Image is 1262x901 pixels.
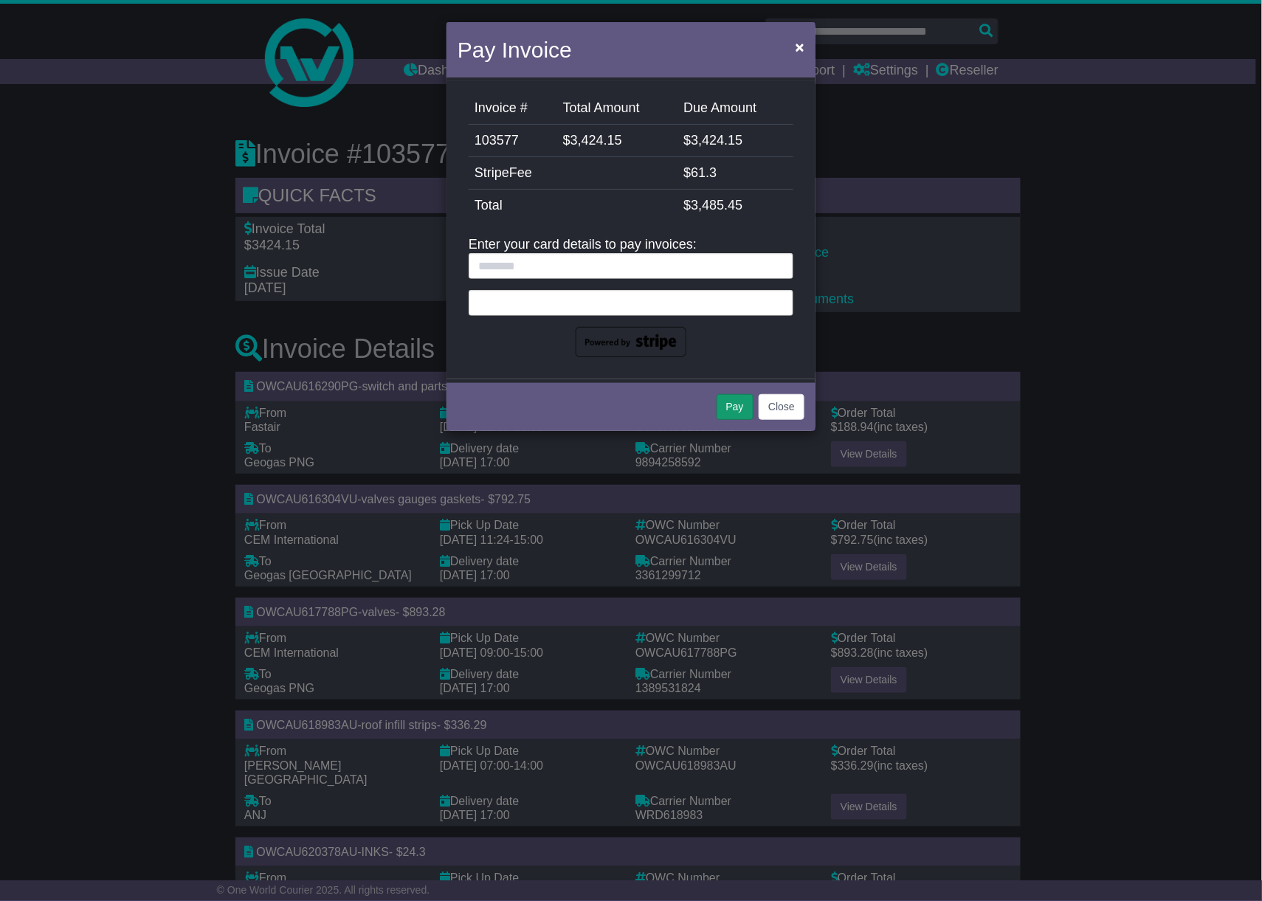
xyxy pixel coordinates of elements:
img: powered-by-stripe.png [576,327,686,358]
button: Close [788,32,812,62]
td: StripeFee [469,157,677,190]
span: 3,424.15 [570,133,622,148]
td: $ [557,125,677,157]
td: $ [677,190,793,222]
h4: Pay Invoice [458,33,572,66]
span: 61.3 [691,165,717,180]
td: 103577 [469,125,557,157]
button: Close [759,394,804,420]
span: 3,485.45 [691,198,742,213]
button: Pay [717,394,754,420]
td: Invoice # [469,92,557,125]
div: Enter your card details to pay invoices: [469,237,793,357]
td: $ [677,157,793,190]
td: Total [469,190,677,222]
iframe: Secure card payment input frame [478,295,784,308]
td: Due Amount [677,92,793,125]
span: 3,424.15 [691,133,742,148]
td: Total Amount [557,92,677,125]
td: $ [677,125,793,157]
span: × [796,38,804,55]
